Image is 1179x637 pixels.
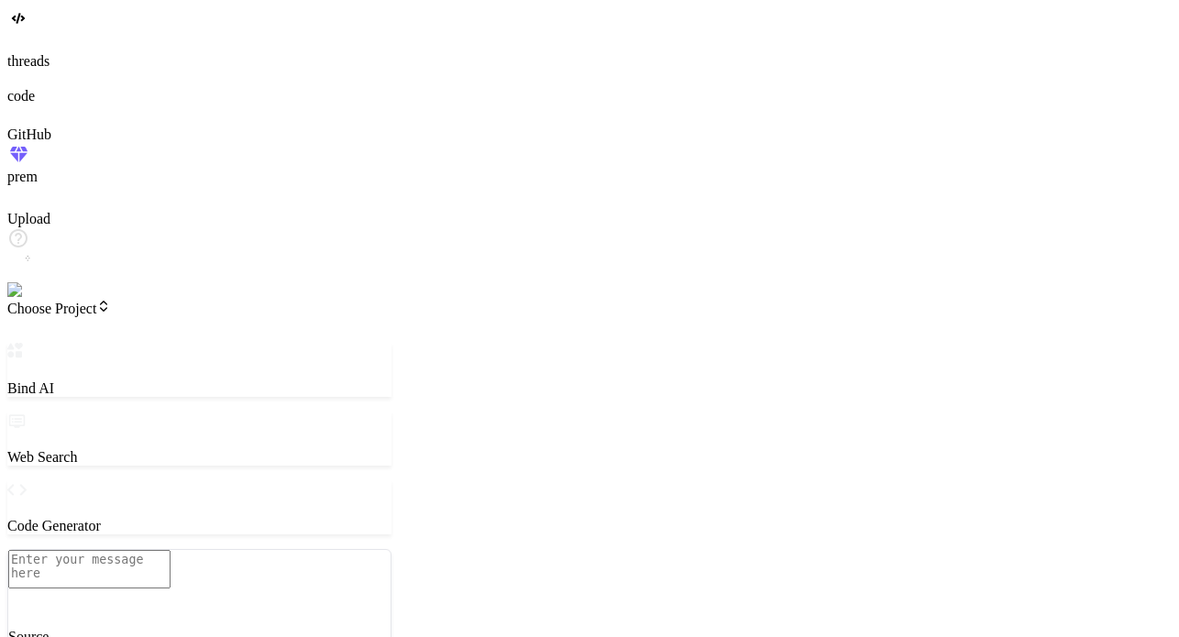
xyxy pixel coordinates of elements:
label: GitHub [7,126,51,142]
p: Code Generator [7,518,391,534]
label: Upload [7,211,50,226]
img: settings [7,282,67,299]
label: code [7,88,35,104]
p: Bind AI [7,380,391,397]
span: Choose Project [7,301,111,316]
label: prem [7,169,38,184]
p: Web Search [7,449,391,466]
label: threads [7,53,50,69]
